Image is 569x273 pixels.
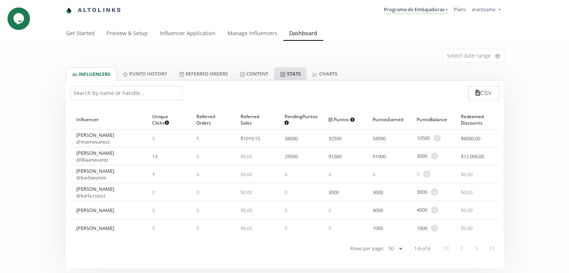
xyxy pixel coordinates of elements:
span: 13 [152,153,157,160]
span: 0 [328,171,331,178]
span: 0 [152,135,155,142]
a: Content [234,67,274,80]
span: + [434,135,441,142]
a: Plans [454,6,466,13]
a: Altolinks [66,4,122,16]
span: 0 [196,207,199,214]
input: Search by name or handle... [70,86,183,100]
span: $ 0,00 [461,171,472,178]
span: 1 [196,135,199,142]
div: Influencer [76,110,141,129]
a: Punto HISTORY [117,67,173,80]
span: 1-6 of 6 [414,245,430,252]
div: [PERSON_NAME] [76,150,114,163]
div: [PERSON_NAME] [76,185,114,199]
span: 3000 [417,188,427,196]
span: + [431,153,438,160]
a: Preview & Setup [101,27,154,42]
span: 91000 [328,153,342,160]
span: 0 [328,207,331,214]
button: First Page [439,241,454,256]
img: favicon-32x32.png [66,7,72,13]
a: Influencer Application [154,27,221,42]
span: Rows per page: [350,245,384,252]
select: Rows per page: [385,244,405,253]
span: 0 [284,189,287,196]
span: $ 0,00 [461,207,472,214]
span: 0 [196,153,199,160]
span: 4000 [373,207,383,214]
span: 3000 [328,189,339,196]
span: 0 [196,189,199,196]
span: $ 0,00 [241,225,252,231]
span: 0 [196,225,199,231]
a: @barbiesmm [76,174,106,181]
a: @marnevarezz [76,138,110,145]
a: Get Started [60,27,101,42]
span: $ 0,00 [241,207,252,214]
span: + [431,188,438,196]
a: INFLUENCERS [66,67,117,80]
span: 0 [284,225,287,231]
span: $ 0,00 [241,189,252,196]
span: 10500 [417,135,430,142]
span: + [431,206,438,214]
span: Pending Puntos [284,113,317,126]
div: Referred Orders [196,110,229,129]
a: Programa de Embajadoras [384,6,448,14]
button: Next Page [469,241,484,256]
span: 1000 [417,225,427,232]
span: 0 [284,207,287,214]
span: 0 [328,225,331,231]
span: 0 [152,225,155,231]
a: Dashboard [283,27,323,42]
div: Puntos Earned [373,110,405,129]
span: 1000 [373,225,383,231]
a: Manage Influencers [221,27,283,42]
span: 29500 [284,153,297,160]
span: 52500 [328,135,342,142]
div: Punto Balance [417,110,449,129]
span: $ 0,00 [241,153,252,160]
div: Redeemed Discounts [461,110,493,129]
a: @karla.ruizzz [76,192,105,199]
span: $ 6000,00 [461,135,480,142]
span: 0 [152,207,155,214]
span: Unique Clicks [152,113,178,126]
iframe: chat widget [7,7,31,30]
span: 0 [417,171,419,178]
span: 4000 [417,206,427,214]
span: $ 0,00 [241,171,252,178]
span: 38000 [284,135,297,142]
span: $ 1019,15 [241,135,260,142]
span: arantzamx [472,6,496,13]
span: 54500 [373,135,386,142]
span: $ 0,00 [461,189,472,196]
span: + [431,225,438,232]
span: $ 12.000,00 [461,153,484,160]
span: 3000 [373,189,383,196]
svg: calendar [495,52,500,60]
a: CHARTS [306,67,343,80]
span: 1 [152,171,155,178]
span: 0 [284,171,287,178]
div: [PERSON_NAME] [76,225,114,231]
div: [PERSON_NAME] [76,132,114,145]
a: arantzamx [472,6,500,15]
button: Last Page [484,241,499,256]
a: Stats [274,67,306,80]
span: 3000 [417,153,427,160]
span: $ 0,00 [461,225,472,231]
span: Puntos [328,116,355,123]
button: Previous Page [454,241,469,256]
div: [PERSON_NAME] [76,207,114,214]
a: @liliaanevarez [76,156,108,163]
span: + [423,171,430,178]
a: Referred Orders [173,67,234,80]
span: 91000 [373,153,386,160]
span: 0 [196,171,199,178]
div: Referred Sales [241,110,273,129]
span: 0 [152,189,155,196]
div: [PERSON_NAME] [76,168,114,181]
button: CSV [468,86,499,100]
